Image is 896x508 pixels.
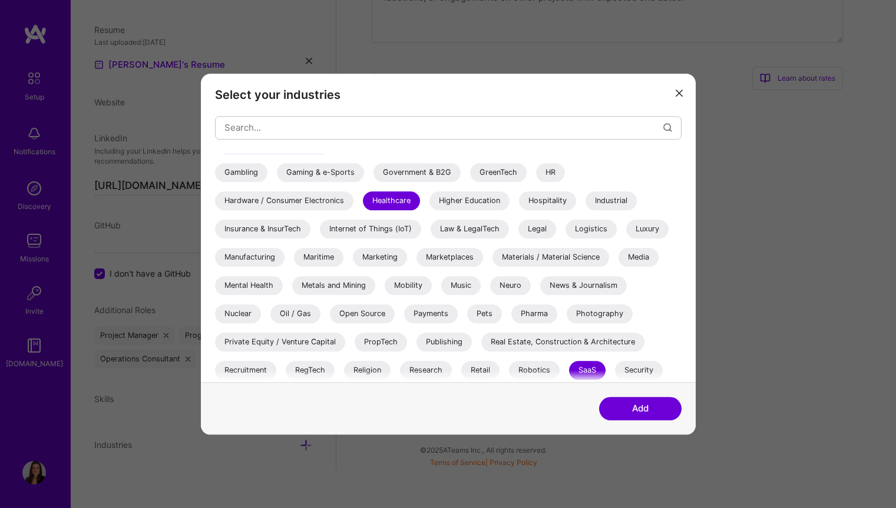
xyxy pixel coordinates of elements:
div: Insurance & InsurTech [215,220,310,238]
i: icon Search [663,123,672,132]
div: Marketplaces [416,248,483,267]
div: Higher Education [429,191,510,210]
div: HR [536,163,565,182]
div: SaaS [569,361,606,380]
div: GreenTech [470,163,527,182]
div: Oil / Gas [270,304,320,323]
div: Industrial [586,191,637,210]
div: Nuclear [215,304,261,323]
div: Security [615,361,663,380]
div: News & Journalism [540,276,627,295]
i: icon Close [676,90,683,97]
div: Healthcare [363,191,420,210]
div: PropTech [355,333,407,351]
div: Real Estate, Construction & Architecture [481,333,644,351]
div: RegTech [286,361,335,380]
div: Retail [461,361,500,380]
div: Legal [518,220,556,238]
div: Mobility [385,276,432,295]
h3: Select your industries [215,88,682,102]
div: Metals and Mining [292,276,375,295]
input: Search... [224,112,663,142]
div: Internet of Things (IoT) [320,220,421,238]
div: Private Equity / Venture Capital [215,333,345,351]
div: Law & LegalTech [431,220,509,238]
div: Photography [567,304,633,323]
div: Publishing [416,333,472,351]
div: Open Source [330,304,395,323]
div: Manufacturing [215,248,285,267]
div: Gaming & e-Sports [277,163,364,182]
div: Hardware / Consumer Electronics [215,191,353,210]
div: Payments [404,304,458,323]
div: Luxury [626,220,669,238]
div: Media [619,248,659,267]
div: Hospitality [519,191,576,210]
div: Gambling [215,163,267,182]
div: Music [441,276,481,295]
div: modal [201,74,696,434]
div: Robotics [509,361,560,380]
div: Maritime [294,248,343,267]
button: Add [599,397,682,420]
div: Neuro [490,276,531,295]
div: Government & B2G [373,163,461,182]
div: Religion [344,361,391,380]
div: Materials / Material Science [492,248,609,267]
div: Pharma [511,304,557,323]
div: Logistics [566,220,617,238]
div: Marketing [353,248,407,267]
div: Research [400,361,452,380]
div: Mental Health [215,276,283,295]
div: Recruitment [215,361,276,380]
div: Pets [467,304,502,323]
